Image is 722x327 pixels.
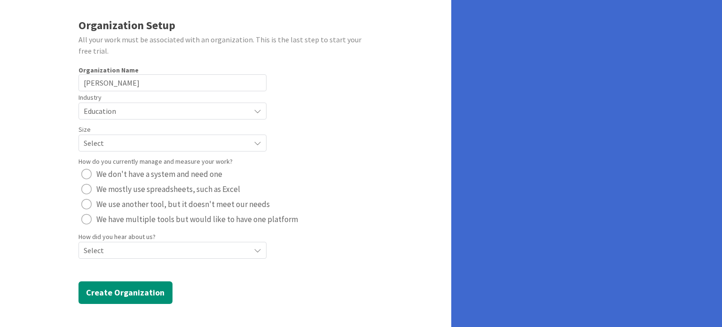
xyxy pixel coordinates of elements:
[78,232,156,242] label: How did you hear about us?
[96,182,240,196] span: We mostly use spreadsheets, such as Excel
[84,104,245,118] span: Education
[78,34,373,56] div: All your work must be associated with an organization. This is the last step to start your free t...
[96,167,222,181] span: We don't have a system and need one
[78,167,225,182] button: We don't have a system and need one
[78,66,139,74] label: Organization Name
[78,17,373,34] div: Organization Setup
[78,93,102,103] label: Industry
[96,212,298,226] span: We have multiple tools but would like to have one platform
[78,125,91,135] label: Size
[78,281,173,304] button: Create Organization
[84,244,245,257] span: Select
[96,197,270,211] span: We use another tool, but it doesn't meet our needs
[78,197,273,212] button: We use another tool, but it doesn't meet our needs
[78,212,301,227] button: We have multiple tools but would like to have one platform
[78,157,233,167] label: How do you currently manage and measure your work?
[78,182,243,197] button: We mostly use spreadsheets, such as Excel
[84,136,245,150] span: Select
